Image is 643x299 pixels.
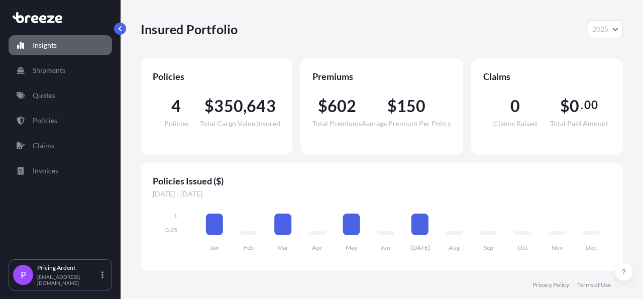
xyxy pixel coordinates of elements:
[517,244,528,251] tspan: Oct
[387,98,397,114] span: $
[581,101,583,109] span: .
[277,244,288,251] tspan: Mar
[346,244,358,251] tspan: May
[33,40,57,50] p: Insights
[493,120,537,127] span: Claims Raised
[577,281,611,289] a: Terms of Use
[153,175,611,187] span: Policies Issued ($)
[410,244,430,251] tspan: [DATE]
[9,85,112,106] a: Quotes
[164,120,189,127] span: Policies
[33,90,55,101] p: Quotes
[200,120,280,127] span: Total Cargo Value Insured
[33,65,65,75] p: Shipments
[21,270,26,280] span: P
[483,70,611,82] span: Claims
[244,244,254,251] tspan: Feb
[9,60,112,80] a: Shipments
[552,244,563,251] tspan: Nov
[9,136,112,156] a: Claims
[243,98,247,114] span: ,
[204,98,214,114] span: $
[328,98,357,114] span: 602
[9,111,112,131] a: Policies
[362,120,451,127] span: Average Premium Per Policy
[33,141,54,151] p: Claims
[9,161,112,181] a: Invoices
[153,189,611,199] span: [DATE] - [DATE]
[592,24,608,34] span: 2025
[247,98,276,114] span: 643
[318,98,328,114] span: $
[33,116,57,126] p: Policies
[171,98,181,114] span: 4
[586,244,596,251] tspan: Dec
[570,98,579,114] span: 0
[510,98,520,114] span: 0
[37,264,99,272] p: Pricing Ardent
[153,70,280,82] span: Policies
[174,212,177,220] tspan: 1
[560,98,570,114] span: $
[141,21,238,37] p: Insured Portfolio
[584,101,597,109] span: 00
[312,244,323,251] tspan: Apr
[484,244,493,251] tspan: Sep
[214,98,243,114] span: 350
[449,244,460,251] tspan: Aug
[532,281,569,289] a: Privacy Policy
[588,20,623,38] button: Year Selector
[312,70,451,82] span: Premiums
[210,244,219,251] tspan: Jan
[381,244,390,251] tspan: Jun
[397,98,426,114] span: 150
[550,120,608,127] span: Total Paid Amount
[312,120,362,127] span: Total Premiums
[9,35,112,55] a: Insights
[165,226,177,234] tspan: 0.25
[37,274,99,286] p: [EMAIL_ADDRESS][DOMAIN_NAME]
[33,166,58,176] p: Invoices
